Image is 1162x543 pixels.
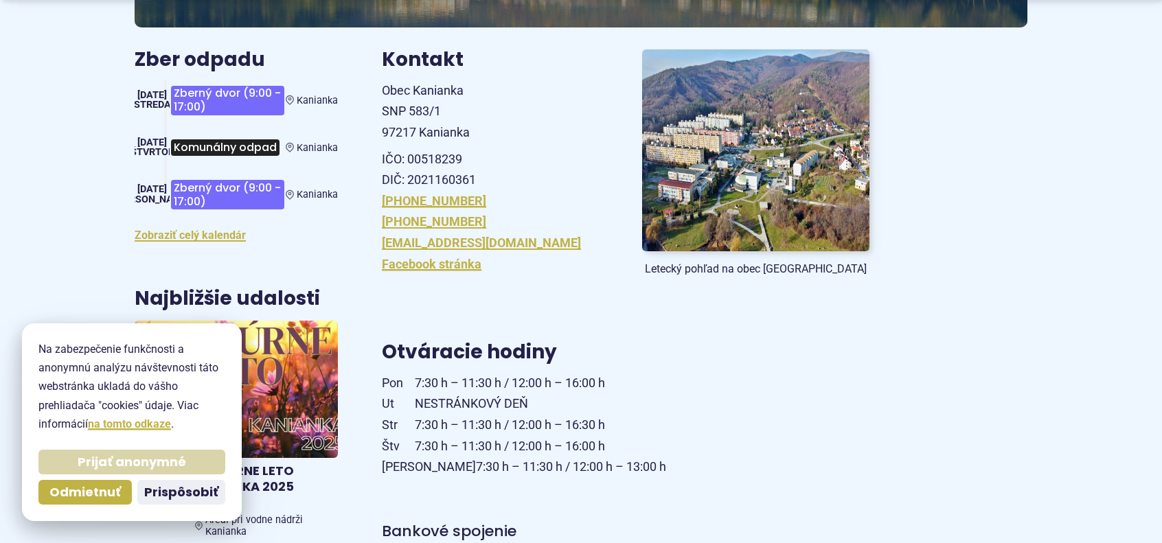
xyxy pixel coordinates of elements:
h3: Najbližšie udalosti [135,288,320,310]
span: streda [134,99,171,111]
a: Zberný dvor (9:00 - 17:00) Kanianka [DATE] [PERSON_NAME] [135,174,338,215]
a: [PHONE_NUMBER] [382,194,486,208]
button: Odmietnuť [38,480,132,505]
span: Bankové spojenie [382,520,516,542]
span: Prijať anonymné [78,454,186,470]
span: Kanianka [297,189,338,200]
a: Facebook stránka [382,257,481,271]
h3: Zber odpadu [135,49,338,71]
span: Odmietnuť [49,485,121,500]
span: Zberný dvor (9:00 - 17:00) [171,86,284,115]
a: Zberný dvor (9:00 - 17:00) Kanianka [DATE] streda [135,80,338,121]
a: [PHONE_NUMBER] [382,214,486,229]
button: Prispôsobiť [137,480,225,505]
a: [EMAIL_ADDRESS][DOMAIN_NAME] [382,235,581,250]
a: Zobraziť celý kalendár [135,229,246,242]
h4: KULTÚRNE LETO KANIANKA 2025 [195,463,332,494]
span: Str [382,415,415,436]
p: IČO: 00518239 DIČ: 2021160361 [382,149,609,191]
span: Zberný dvor (9:00 - 17:00) [171,180,284,209]
span: štvrtok [130,146,174,158]
span: Kanianka [297,95,338,106]
p: 7:30 h – 11:30 h / 12:00 h – 16:00 h NESTRÁNKOVÝ DEŇ 7:30 h – 11:30 h / 12:00 h – 16:30 h 7:30 h ... [382,373,869,478]
button: Prijať anonymné [38,450,225,474]
span: Kanianka [297,142,338,154]
span: Ut [382,393,415,415]
span: Komunálny odpad [171,139,280,155]
a: KULTÚRNE LETO KANIANKA 2025 KultúraAreál pri vodne nádrži Kanianka 01 júl 08:22 [135,321,338,543]
span: Areál pri vodne nádrži Kanianka [205,514,332,538]
span: Štv [382,436,415,457]
span: Prispôsobiť [144,485,218,500]
a: Komunálny odpad Kanianka [DATE] štvrtok [135,132,338,163]
span: [PERSON_NAME] [382,457,476,478]
a: na tomto odkaze [88,417,171,430]
span: Obec Kanianka SNP 583/1 97217 Kanianka [382,83,470,139]
h3: Otváracie hodiny [382,342,869,363]
span: [PERSON_NAME] [115,194,190,205]
figcaption: Letecký pohľad na obec [GEOGRAPHIC_DATA] [642,262,869,276]
span: Pon [382,373,415,394]
span: [DATE] [137,89,167,101]
h3: Kontakt [382,49,609,71]
p: Na zabezpečenie funkčnosti a anonymnú analýzu návštevnosti táto webstránka ukladá do vášho prehli... [38,340,225,433]
span: [DATE] [137,137,167,148]
span: [DATE] [137,183,167,195]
